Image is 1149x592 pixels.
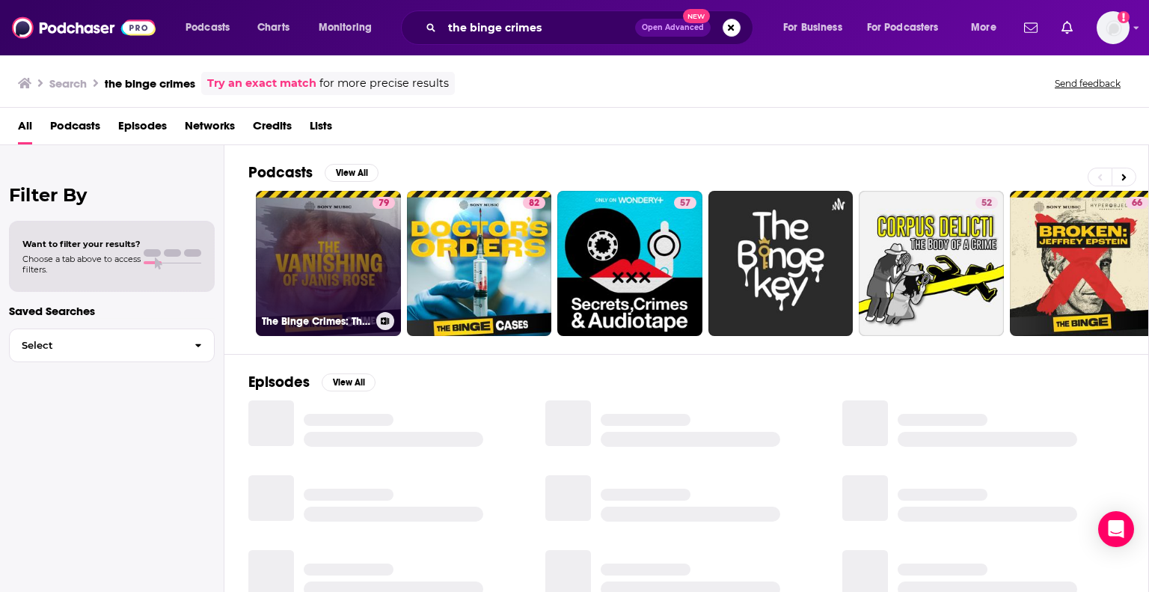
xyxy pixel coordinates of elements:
h3: The Binge Crimes: The Vanishing of [PERSON_NAME] [262,315,370,328]
a: PodcastsView All [248,163,379,182]
button: Open AdvancedNew [635,19,711,37]
a: 52 [859,191,1004,336]
span: 52 [981,196,992,211]
input: Search podcasts, credits, & more... [442,16,635,40]
span: New [683,9,710,23]
a: 82 [523,197,545,209]
span: 57 [680,196,690,211]
button: View All [322,373,376,391]
a: Credits [253,114,292,144]
div: Search podcasts, credits, & more... [415,10,767,45]
span: Select [10,341,183,350]
img: User Profile [1097,11,1130,44]
span: 79 [379,196,389,211]
span: 66 [1132,196,1142,211]
a: All [18,114,32,144]
a: Try an exact match [207,75,316,92]
span: Choose a tab above to access filters. [22,254,141,275]
button: Select [9,329,215,362]
a: Episodes [118,114,167,144]
span: For Podcasters [867,17,939,38]
a: 57 [674,197,696,209]
a: EpisodesView All [248,373,376,391]
span: Monitoring [319,17,372,38]
span: Charts [257,17,289,38]
a: 66 [1126,197,1148,209]
a: Show notifications dropdown [1018,15,1044,40]
span: for more precise results [319,75,449,92]
button: View All [325,164,379,182]
span: Open Advanced [642,24,704,31]
button: open menu [857,16,960,40]
a: 79 [373,197,395,209]
button: open menu [773,16,861,40]
h2: Filter By [9,184,215,206]
p: Saved Searches [9,304,215,318]
span: More [971,17,996,38]
span: Want to filter your results? [22,239,141,249]
a: Show notifications dropdown [1055,15,1079,40]
svg: Add a profile image [1118,11,1130,23]
h3: Search [49,76,87,91]
a: Charts [248,16,298,40]
button: open menu [960,16,1015,40]
h2: Episodes [248,373,310,391]
span: For Business [783,17,842,38]
a: 82 [407,191,552,336]
a: Networks [185,114,235,144]
h2: Podcasts [248,163,313,182]
img: Podchaser - Follow, Share and Rate Podcasts [12,13,156,42]
button: open menu [308,16,391,40]
h3: the binge crimes [105,76,195,91]
span: 82 [529,196,539,211]
span: Logged in as tmathaidavis [1097,11,1130,44]
a: 79The Binge Crimes: The Vanishing of [PERSON_NAME] [256,191,401,336]
div: Open Intercom Messenger [1098,511,1134,547]
button: Send feedback [1050,77,1125,90]
a: Lists [310,114,332,144]
button: open menu [175,16,249,40]
a: 52 [975,197,998,209]
a: Podcasts [50,114,100,144]
span: Podcasts [186,17,230,38]
a: 57 [557,191,702,336]
button: Show profile menu [1097,11,1130,44]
